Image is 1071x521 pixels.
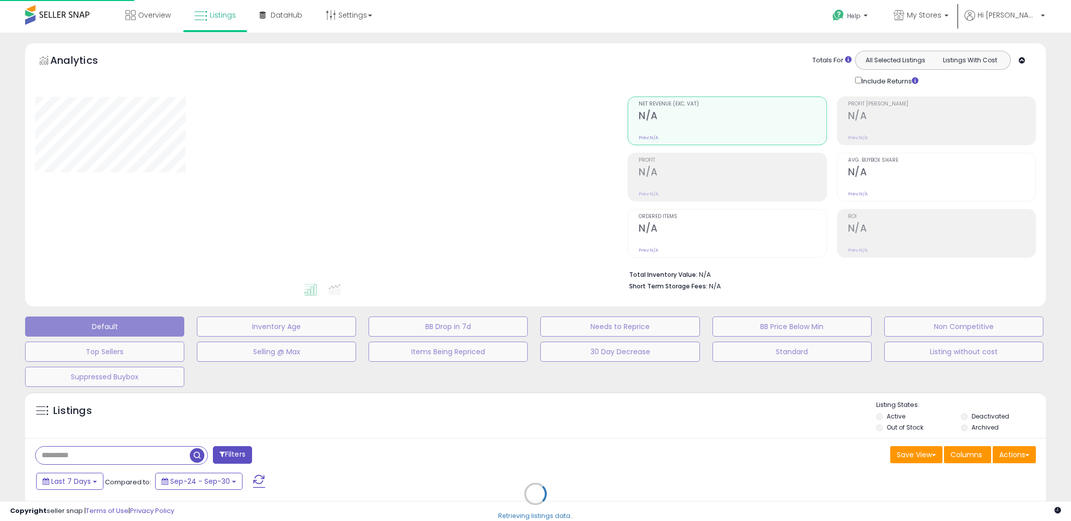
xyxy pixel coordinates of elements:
small: Prev: N/A [848,191,868,197]
button: Listing without cost [884,342,1043,362]
a: Hi [PERSON_NAME] [965,10,1045,33]
h2: N/A [639,166,826,180]
i: Get Help [832,9,845,22]
span: DataHub [271,10,302,20]
button: Suppressed Buybox [25,367,184,387]
small: Prev: N/A [848,247,868,253]
span: Profit [639,158,826,163]
h2: N/A [848,166,1035,180]
div: Retrieving listings data.. [498,511,573,520]
button: Listings With Cost [932,54,1007,67]
span: Hi [PERSON_NAME] [978,10,1038,20]
button: Needs to Reprice [540,317,699,337]
small: Prev: N/A [639,191,658,197]
button: Inventory Age [197,317,356,337]
div: Totals For [812,56,852,65]
h2: N/A [848,223,1035,236]
small: Prev: N/A [639,135,658,141]
span: ROI [848,214,1035,220]
small: Prev: N/A [848,135,868,141]
span: Profit [PERSON_NAME] [848,101,1035,107]
button: BB Price Below Min [712,317,872,337]
h2: N/A [639,110,826,124]
b: Short Term Storage Fees: [629,282,707,290]
li: N/A [629,268,1028,280]
button: Selling @ Max [197,342,356,362]
span: Ordered Items [639,214,826,220]
h5: Analytics [50,53,117,70]
button: Default [25,317,184,337]
button: All Selected Listings [858,54,933,67]
span: Listings [210,10,236,20]
button: Top Sellers [25,342,184,362]
span: N/A [709,281,721,291]
strong: Copyright [10,506,47,515]
div: seller snap | | [10,506,174,516]
span: Avg. Buybox Share [848,158,1035,163]
span: Overview [138,10,171,20]
div: Include Returns [848,75,930,86]
h2: N/A [848,110,1035,124]
button: 30 Day Decrease [540,342,699,362]
span: My Stores [907,10,941,20]
button: Items Being Repriced [369,342,528,362]
h2: N/A [639,223,826,236]
span: Help [847,12,861,20]
button: Non Competitive [884,317,1043,337]
button: Standard [712,342,872,362]
span: Net Revenue (Exc. VAT) [639,101,826,107]
small: Prev: N/A [639,247,658,253]
b: Total Inventory Value: [629,270,697,279]
a: Help [824,2,878,33]
button: BB Drop in 7d [369,317,528,337]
